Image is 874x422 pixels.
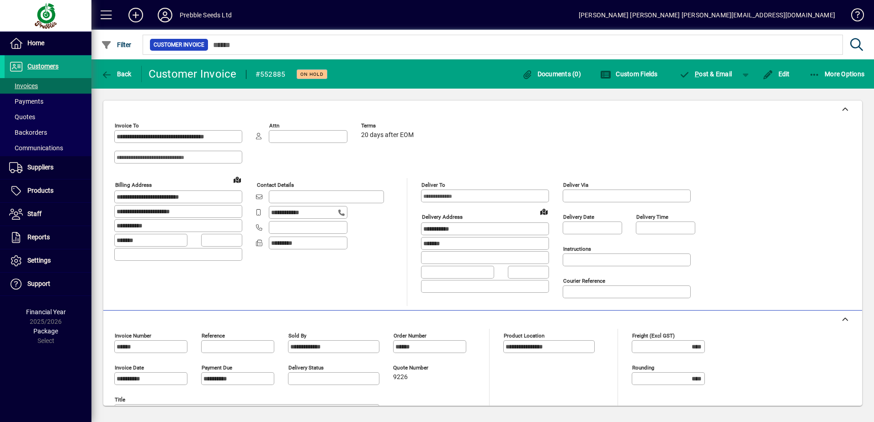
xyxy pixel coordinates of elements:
a: Support [5,273,91,295]
span: Support [27,280,50,287]
span: 20 days after EOM [361,132,414,139]
span: Staff [27,210,42,217]
div: Customer Invoice [149,67,237,81]
mat-label: Delivery status [288,364,324,371]
mat-label: Deliver via [563,182,588,188]
button: Profile [150,7,180,23]
span: Terms [361,123,416,129]
span: Quote number [393,365,448,371]
mat-label: Courier Reference [563,278,605,284]
a: Home [5,32,91,55]
mat-label: Invoice date [115,364,144,371]
span: Invoices [9,82,38,90]
a: View on map [230,172,245,187]
app-page-header-button: Back [91,66,142,82]
mat-label: Payment due [202,364,232,371]
a: View on map [537,204,551,219]
span: Financial Year [26,308,66,316]
span: Back [101,70,132,78]
span: Settings [27,257,51,264]
button: Filter [99,37,134,53]
mat-label: Invoice number [115,332,151,339]
mat-label: Rounding [632,364,654,371]
mat-label: Instructions [563,246,591,252]
span: Suppliers [27,164,53,171]
mat-label: Delivery date [563,214,594,220]
span: Payments [9,98,43,105]
span: More Options [809,70,865,78]
span: Documents (0) [522,70,581,78]
a: Backorders [5,125,91,140]
a: Communications [5,140,91,156]
a: Reports [5,226,91,249]
div: #552885 [256,67,286,82]
a: Products [5,179,91,202]
a: Staff [5,203,91,226]
span: Edit [762,70,790,78]
span: 9226 [393,374,408,381]
span: Backorders [9,129,47,136]
a: Invoices [5,78,91,94]
div: [PERSON_NAME] [PERSON_NAME] [PERSON_NAME][EMAIL_ADDRESS][DOMAIN_NAME] [579,8,835,22]
button: More Options [807,66,867,82]
a: Quotes [5,109,91,125]
mat-label: Invoice To [115,122,139,129]
span: Filter [101,41,132,48]
button: Edit [760,66,792,82]
span: Custom Fields [600,70,658,78]
span: Customers [27,63,59,70]
mat-label: Delivery time [636,214,668,220]
a: Settings [5,249,91,272]
mat-label: Product location [504,332,544,339]
button: Back [99,66,134,82]
mat-label: Order number [394,332,426,339]
span: Reports [27,233,50,241]
span: Package [33,327,58,335]
span: P [695,70,699,78]
span: Communications [9,144,63,152]
mat-label: Sold by [288,332,306,339]
mat-label: Deliver To [421,182,445,188]
button: Post & Email [675,66,737,82]
button: Add [121,7,150,23]
span: Home [27,39,44,47]
mat-label: Title [115,396,125,403]
a: Payments [5,94,91,109]
mat-label: Freight (excl GST) [632,332,675,339]
mat-label: Reference [202,332,225,339]
button: Custom Fields [598,66,660,82]
span: On hold [300,71,324,77]
span: Products [27,187,53,194]
a: Knowledge Base [844,2,863,32]
a: Suppliers [5,156,91,179]
span: Customer Invoice [154,40,204,49]
mat-label: Attn [269,122,279,129]
button: Documents (0) [519,66,583,82]
span: Quotes [9,113,35,121]
div: Prebble Seeds Ltd [180,8,232,22]
span: ost & Email [679,70,732,78]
